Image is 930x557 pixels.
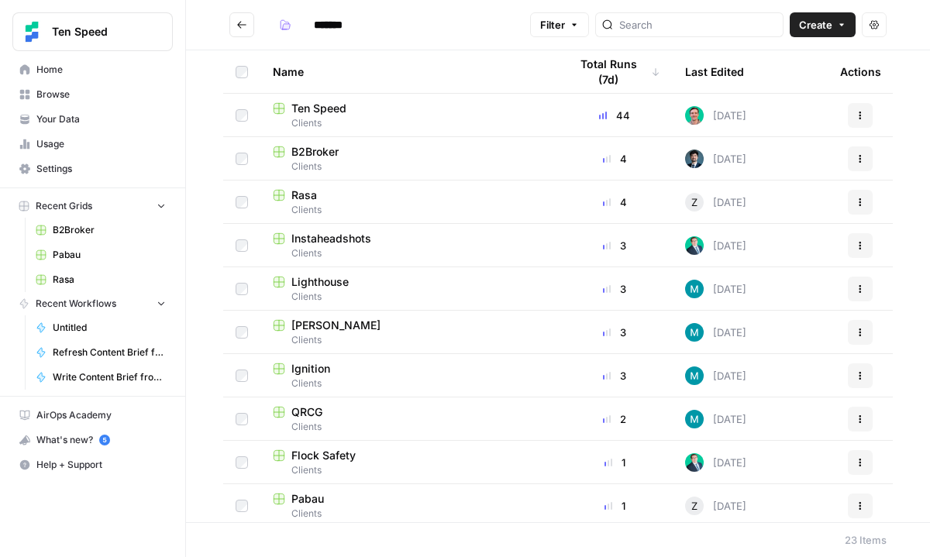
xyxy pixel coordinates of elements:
[273,274,544,304] a: LighthouseClients
[53,273,166,287] span: Rasa
[273,160,544,174] span: Clients
[691,194,697,210] span: Z
[273,116,544,130] span: Clients
[685,366,746,385] div: [DATE]
[569,368,660,383] div: 3
[569,411,660,427] div: 2
[291,101,346,116] span: Ten Speed
[685,106,746,125] div: [DATE]
[685,323,746,342] div: [DATE]
[102,436,106,444] text: 5
[291,187,317,203] span: Rasa
[840,50,881,93] div: Actions
[53,346,166,359] span: Refresh Content Brief from Keyword [DEV]
[569,50,660,93] div: Total Runs (7d)
[12,132,173,156] a: Usage
[569,455,660,470] div: 1
[273,187,544,217] a: RasaClients
[12,194,173,218] button: Recent Grids
[291,491,324,507] span: Pabau
[273,404,544,434] a: QRCGClients
[291,231,371,246] span: Instaheadshots
[685,236,746,255] div: [DATE]
[13,428,172,452] div: What's new?
[685,106,704,125] img: 1eahkienco7l9xb1thyc3hpt8xf6
[12,12,173,51] button: Workspace: Ten Speed
[685,50,744,93] div: Last Edited
[685,497,746,515] div: [DATE]
[291,274,349,290] span: Lighthouse
[273,491,544,521] a: PabauClients
[569,238,660,253] div: 3
[52,24,146,40] span: Ten Speed
[569,281,660,297] div: 3
[273,231,544,260] a: InstaheadshotsClients
[685,280,704,298] img: 9k9gt13slxq95qn7lcfsj5lxmi7v
[685,453,746,472] div: [DATE]
[273,507,544,521] span: Clients
[273,463,544,477] span: Clients
[29,242,173,267] a: Pabau
[53,248,166,262] span: Pabau
[530,12,589,37] button: Filter
[12,57,173,82] a: Home
[12,156,173,181] a: Settings
[685,366,704,385] img: 9k9gt13slxq95qn7lcfsj5lxmi7v
[36,297,116,311] span: Recent Workflows
[36,199,92,213] span: Recent Grids
[53,370,166,384] span: Write Content Brief from Keyword [DEV]
[273,420,544,434] span: Clients
[685,453,704,472] img: loq7q7lwz012dtl6ci9jrncps3v6
[569,194,660,210] div: 4
[273,376,544,390] span: Clients
[273,50,544,93] div: Name
[99,435,110,445] a: 5
[685,323,704,342] img: 9k9gt13slxq95qn7lcfsj5lxmi7v
[691,498,697,514] span: Z
[619,17,777,33] input: Search
[291,448,356,463] span: Flock Safety
[291,144,339,160] span: B2Broker
[273,144,544,174] a: B2BrokerClients
[569,151,660,167] div: 4
[36,162,166,176] span: Settings
[36,137,166,151] span: Usage
[12,82,173,107] a: Browse
[29,315,173,340] a: Untitled
[790,12,856,37] button: Create
[273,318,544,347] a: [PERSON_NAME]Clients
[569,325,660,340] div: 3
[12,292,173,315] button: Recent Workflows
[36,112,166,126] span: Your Data
[36,88,166,101] span: Browse
[18,18,46,46] img: Ten Speed Logo
[12,452,173,477] button: Help + Support
[29,267,173,292] a: Rasa
[273,361,544,390] a: IgnitionClients
[569,108,660,123] div: 44
[273,246,544,260] span: Clients
[12,107,173,132] a: Your Data
[12,428,173,452] button: What's new? 5
[685,193,746,211] div: [DATE]
[569,498,660,514] div: 1
[799,17,832,33] span: Create
[229,12,254,37] button: Go back
[53,223,166,237] span: B2Broker
[29,218,173,242] a: B2Broker
[685,280,746,298] div: [DATE]
[291,318,381,333] span: [PERSON_NAME]
[273,101,544,130] a: Ten SpeedClients
[291,361,330,376] span: Ignition
[540,17,565,33] span: Filter
[273,203,544,217] span: Clients
[273,290,544,304] span: Clients
[291,404,322,420] span: QRCG
[12,403,173,428] a: AirOps Academy
[53,321,166,335] span: Untitled
[273,333,544,347] span: Clients
[273,448,544,477] a: Flock SafetyClients
[36,458,166,472] span: Help + Support
[29,340,173,365] a: Refresh Content Brief from Keyword [DEV]
[685,150,704,168] img: akd5wg4rckfd5i9ckwsdbvxucqo9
